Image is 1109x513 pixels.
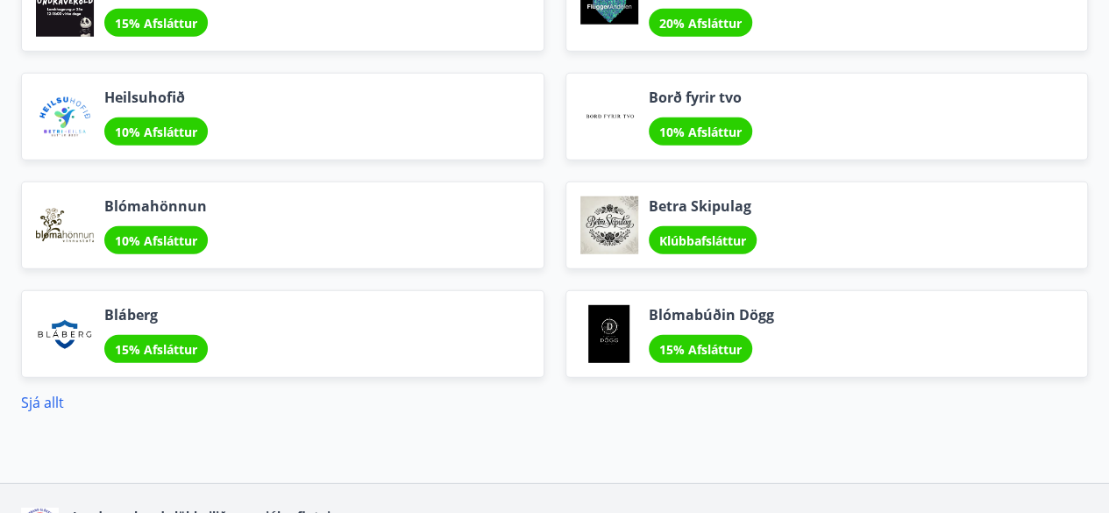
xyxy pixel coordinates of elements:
a: Sjá allt [21,393,64,412]
span: 15% Afsláttur [659,341,742,358]
span: Blómabúðin Dögg [649,305,774,324]
span: Heilsuhofið [104,88,208,107]
span: Bláberg [104,305,208,324]
span: 10% Afsláttur [115,232,197,249]
span: 15% Afsláttur [115,341,197,358]
span: 20% Afsláttur [659,15,742,32]
span: 15% Afsláttur [115,15,197,32]
span: Betra Skipulag [649,196,757,216]
span: Blómahönnun [104,196,208,216]
span: Borð fyrir tvo [649,88,752,107]
span: Klúbbafsláttur [659,232,746,249]
span: 10% Afsláttur [659,124,742,140]
span: 10% Afsláttur [115,124,197,140]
